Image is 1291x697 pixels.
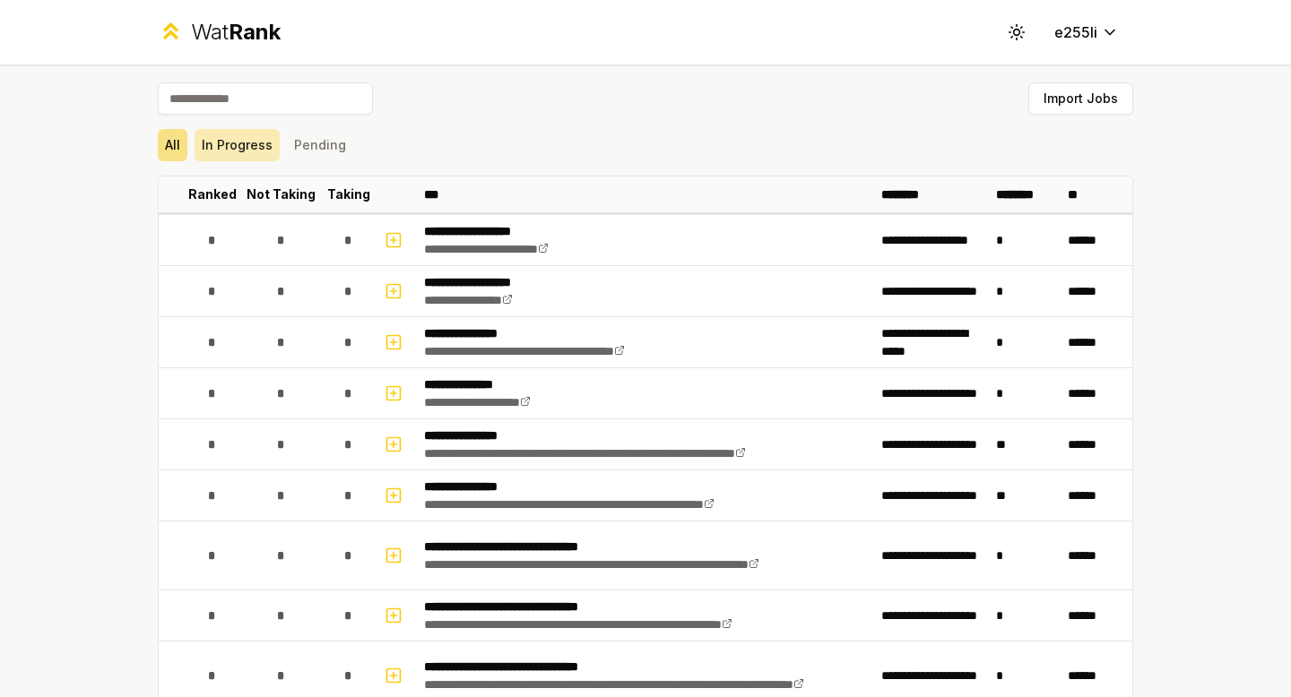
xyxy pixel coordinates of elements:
[247,185,316,203] p: Not Taking
[188,185,237,203] p: Ranked
[1040,16,1133,48] button: e255li
[195,129,280,161] button: In Progress
[158,18,281,47] a: WatRank
[327,185,370,203] p: Taking
[1028,82,1133,115] button: Import Jobs
[158,129,187,161] button: All
[1054,22,1097,43] span: e255li
[229,19,281,45] span: Rank
[191,18,281,47] div: Wat
[287,129,353,161] button: Pending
